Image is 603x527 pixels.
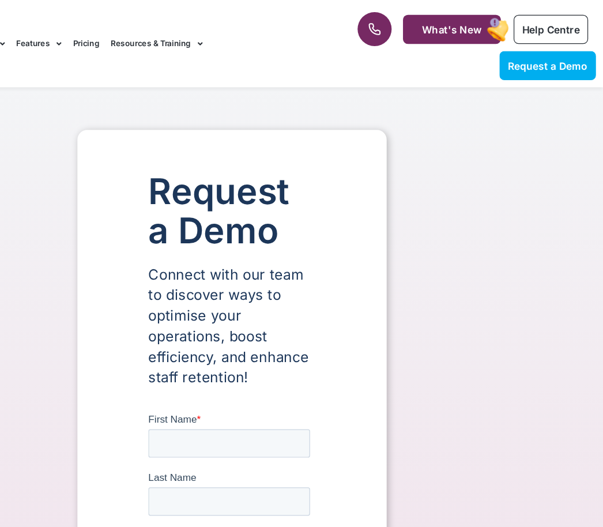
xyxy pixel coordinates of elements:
[172,16,194,55] a: Pricing
[126,16,163,55] a: Features
[519,42,597,65] a: Request a Demo
[526,48,590,58] span: Request a Demo
[6,29,66,42] img: CareMaster Logo
[78,16,384,55] nav: Menu
[3,473,136,483] label: Please complete this required field.
[78,16,117,55] a: Solutions
[537,19,584,29] span: Help Centre
[233,215,370,315] p: Connect with our team to discover ways to optimise your operations, boost efficiency, and enhance...
[530,12,591,36] a: Help Centre
[203,16,278,55] a: Resources & Training
[440,12,520,36] a: What's New
[233,140,370,204] h1: Request a Demo
[456,19,504,29] span: What's New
